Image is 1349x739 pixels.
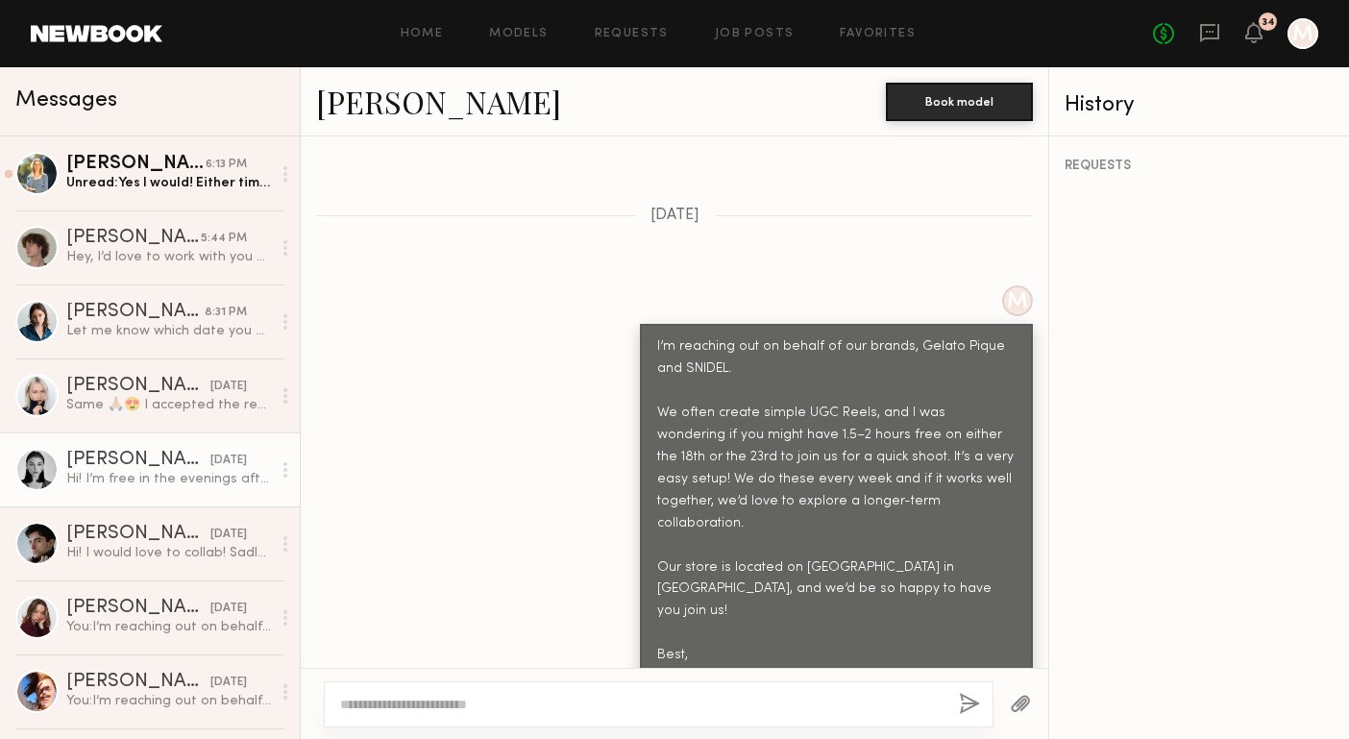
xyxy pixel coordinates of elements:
[210,600,247,618] div: [DATE]
[650,208,699,224] span: [DATE]
[715,28,795,40] a: Job Posts
[66,673,210,692] div: [PERSON_NAME]
[595,28,669,40] a: Requests
[210,526,247,544] div: [DATE]
[66,451,210,470] div: [PERSON_NAME]
[66,618,271,636] div: You: I’m reaching out on behalf of our brands, Gelato Pique and SNIDEL. We often create simple UG...
[66,377,210,396] div: [PERSON_NAME]
[66,322,271,340] div: Let me know which date you prefer
[840,28,916,40] a: Favorites
[489,28,548,40] a: Models
[66,544,271,562] div: Hi! I would love to collab! Sadly I can't do those dates but I can do the 20th or 21st!
[66,470,271,488] div: Hi! I’m free in the evenings after 6pm
[66,248,271,266] div: Hey, I’d love to work with you all! Is there any more information or details on the collaboration...
[66,174,271,192] div: Unread: Yes I would! Either time is fine for me
[66,303,205,322] div: [PERSON_NAME]
[66,229,201,248] div: [PERSON_NAME]
[1262,17,1275,28] div: 34
[210,378,247,396] div: [DATE]
[15,89,117,111] span: Messages
[66,599,210,618] div: [PERSON_NAME]
[205,304,247,322] div: 8:31 PM
[1288,18,1318,49] a: M
[886,83,1033,121] button: Book model
[201,230,247,248] div: 5:44 PM
[210,452,247,470] div: [DATE]
[886,92,1033,109] a: Book model
[401,28,444,40] a: Home
[316,81,561,122] a: [PERSON_NAME]
[210,674,247,692] div: [DATE]
[657,336,1016,667] div: I’m reaching out on behalf of our brands, Gelato Pique and SNIDEL. We often create simple UGC Ree...
[66,155,206,174] div: [PERSON_NAME]
[66,396,271,414] div: Same 🙏🏼😍 I accepted the request
[66,525,210,544] div: [PERSON_NAME]
[1065,160,1334,173] div: REQUESTS
[206,156,247,174] div: 6:13 PM
[66,692,271,710] div: You: I’m reaching out on behalf of our brands, Gelato Pique and SNIDEL. We often create simple UG...
[1065,94,1334,116] div: History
